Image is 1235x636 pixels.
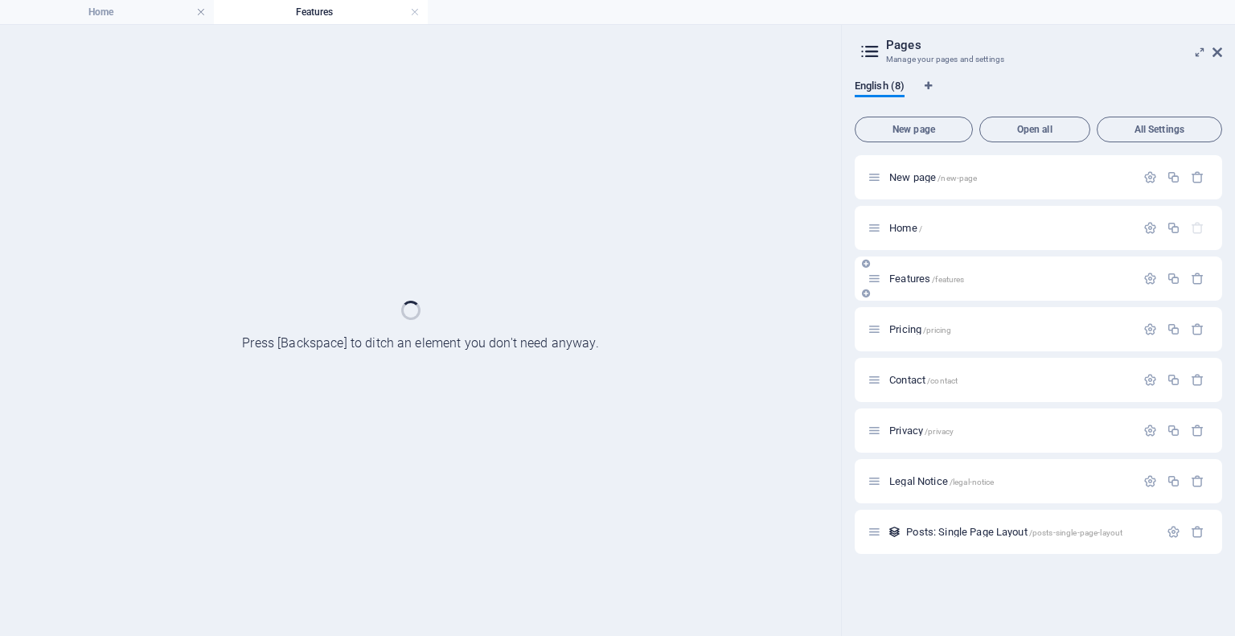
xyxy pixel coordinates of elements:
button: Open all [979,117,1090,142]
div: Settings [1143,221,1157,235]
div: New page/new-page [884,172,1135,183]
div: Settings [1143,424,1157,437]
div: Duplicate [1167,424,1180,437]
div: Remove [1191,170,1204,184]
span: Click to open page [889,374,958,386]
h2: Pages [886,38,1222,52]
div: Remove [1191,474,1204,488]
span: Click to open page [906,526,1122,538]
span: Click to open page [889,323,951,335]
span: Click to open page [889,171,977,183]
div: Settings [1167,525,1180,539]
span: / [919,224,922,233]
div: Pricing/pricing [884,324,1135,334]
div: The startpage cannot be deleted [1191,221,1204,235]
span: English (8) [855,76,905,99]
span: Click to open page [889,222,922,234]
div: Duplicate [1167,474,1180,488]
div: Home/ [884,223,1135,233]
span: /privacy [925,427,954,436]
div: Remove [1191,373,1204,387]
div: Settings [1143,272,1157,285]
span: Open all [987,125,1083,134]
div: Language Tabs [855,80,1222,110]
div: Duplicate [1167,373,1180,387]
div: Duplicate [1167,221,1180,235]
div: Settings [1143,373,1157,387]
div: Duplicate [1167,322,1180,336]
h4: Features [214,3,428,21]
div: Remove [1191,525,1204,539]
div: Posts: Single Page Layout/posts-single-page-layout [901,527,1159,537]
span: /posts-single-page-layout [1029,528,1122,537]
span: /features [932,275,964,284]
span: /new-page [938,174,977,183]
div: Duplicate [1167,272,1180,285]
div: Legal Notice/legal-notice [884,476,1135,486]
h3: Manage your pages and settings [886,52,1190,67]
span: /contact [927,376,958,385]
div: Settings [1143,322,1157,336]
div: Remove [1191,272,1204,285]
div: Duplicate [1167,170,1180,184]
span: Click to open page [889,475,994,487]
button: New page [855,117,973,142]
div: Privacy/privacy [884,425,1135,436]
span: New page [862,125,966,134]
div: Settings [1143,474,1157,488]
button: All Settings [1097,117,1222,142]
span: Click to open page [889,425,954,437]
span: All Settings [1104,125,1215,134]
div: Contact/contact [884,375,1135,385]
span: Features [889,273,964,285]
div: This layout is used as a template for all items (e.g. a blog post) of this collection. The conten... [888,525,901,539]
div: Features/features [884,273,1135,284]
span: /legal-notice [950,478,995,486]
div: Settings [1143,170,1157,184]
div: Remove [1191,424,1204,437]
span: /pricing [923,326,951,334]
div: Remove [1191,322,1204,336]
